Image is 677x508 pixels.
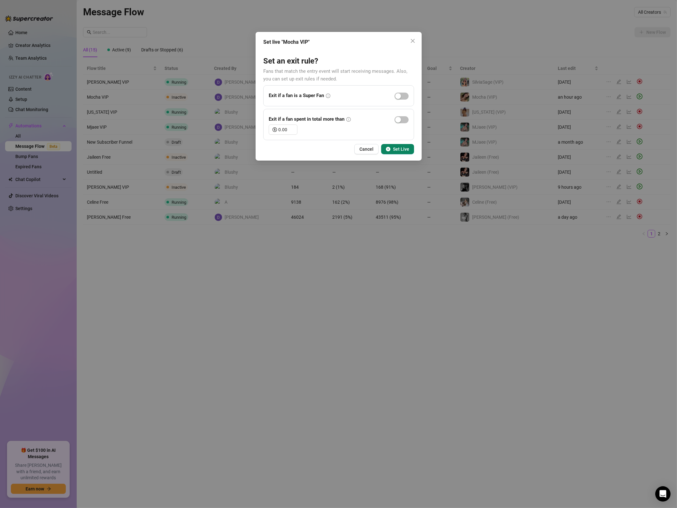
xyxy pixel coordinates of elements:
span: Cancel [359,147,373,152]
h3: Set an exit rule? [263,56,414,66]
span: close [410,38,415,43]
strong: Exit if a fan spent in total more than [269,116,344,122]
span: info-circle [326,94,330,98]
strong: Exit if a fan is a Super Fan [269,93,324,98]
span: Fans that match the entry event will start receiving messages. Also, you can set up exit rules if... [263,68,407,82]
button: Close [408,36,418,46]
span: Close [408,38,418,43]
span: play-circle [386,147,390,151]
span: info-circle [346,117,351,122]
div: Set live "Mocha VIP" [263,38,414,46]
button: Set Live [381,144,414,154]
button: Cancel [354,144,379,154]
div: Open Intercom Messenger [655,486,671,502]
span: Set Live [393,147,409,152]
